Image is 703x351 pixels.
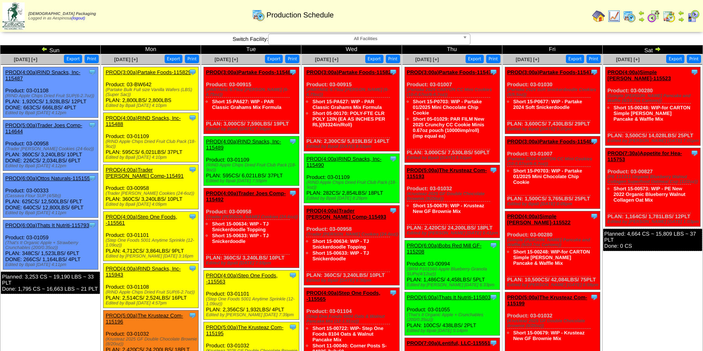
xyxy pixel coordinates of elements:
a: Short 15-PA627: WIP - PAR Classic Grahams Mix Formula [212,99,281,110]
td: Fri [502,45,602,54]
a: PROD(3:00a)Partake Foods-115482 [206,69,294,75]
a: PROD(4:00a)Simple [PERSON_NAME]-115522 [507,213,571,225]
a: PROD(4:00a)Trader [PERSON_NAME] Comp-115491 [106,167,184,179]
a: Short 15-00633: WIP - TJ Snickerdoodle [212,233,269,244]
button: Print [687,55,701,63]
div: Product: 03-01007 PLAN: 1,500CS / 3,765LBS / 25PLT [505,136,600,209]
a: PROD(5:00a)The Krusteaz Com-115199 [507,294,587,306]
div: (Krusteaz 2025 GF Double Chocolate Brownie (8/20oz)) [407,191,500,201]
div: Product: 03-00915 PLAN: 3,000CS / 7,590LBS / 19PLT [204,67,299,134]
div: Product: 03-00994 PLAN: 1,486CS / 4,458LBS / 5PLT [404,240,500,290]
div: Edited by Bpali [DATE] 4:12pm [5,111,98,115]
a: PROD(4:00a)Trader Joes Comp-115492 [206,190,286,202]
td: Sat [602,45,703,54]
td: Wed [301,45,402,54]
div: (PARTAKE-6.75oz [PERSON_NAME] (6-6.75oz)) [306,87,399,97]
div: Planned: 3,253 CS ~ 19,190 LBS ~ 33 PLT Done: 1,795 CS ~ 16,663 LBS ~ 21 PLT [1,272,100,294]
a: PROD(5:00a)The Krusteaz Com-115193 [407,167,487,179]
div: Edited by Bpali [DATE] 4:57pm [106,301,198,306]
div: Product: 03-01108 PLAN: 2,514CS / 2,524LBS / 16PLT [104,264,199,308]
span: [DEMOGRAPHIC_DATA] Packaging [28,12,96,16]
a: [DATE] [+] [415,57,439,62]
div: Product: 03-00958 PLAN: 360CS / 3,240LBS / 10PLT [304,206,399,285]
img: Tooltip [590,68,598,76]
div: (Partake 2024 CARTON CC Mini Cookies (10-0.67oz/6-6.7oz)) [407,87,500,97]
img: arrowleft.gif [678,10,684,16]
span: All Facilities [272,34,459,44]
div: (Trader [PERSON_NAME] Cookies (24-6oz)) [306,232,399,237]
img: Tooltip [188,264,197,272]
button: Print [486,55,500,63]
button: Print [185,55,199,63]
img: Tooltip [188,68,197,76]
a: Short 15-00722: WIP- Step One Foods 8104 Oats & Walnut Pancake Mix [312,325,383,342]
div: (BRM P101560 Apple Blueberry Granola SUPs(4/12oz)) [407,267,500,277]
img: Tooltip [289,323,297,331]
a: PROD(4:00a)RIND Snacks, Inc-115487 [5,69,80,81]
a: [DATE] [+] [616,57,639,62]
div: Edited by Bpali [DATE] 4:09pm [106,202,198,207]
img: Tooltip [590,137,598,145]
div: Product: 03-01055 PLAN: 100CS / 438LBS / 2PLT [404,292,500,336]
img: Tooltip [590,212,598,220]
a: PROD(4:00a)RIND Snacks, Inc-115489 [206,138,281,151]
div: Planned: 4,664 CS ~ 15,809 LBS ~ 37 PLT Done: 0 CS [603,229,702,251]
div: Product: 03-01007 PLAN: 3,000CS / 7,530LBS / 50PLT [404,67,500,163]
a: PROD(6:00a)Bobs Red Mill GF-115208 [407,243,482,255]
div: Edited by Bpali [DATE] 4:11pm [5,262,98,267]
div: (PE 111311 Organic Blueberry Walnut Collagen Superfood Oatmeal Cup (12/2oz)) [608,174,700,184]
a: [DATE] [+] [516,57,539,62]
div: (Trader [PERSON_NAME] Cookies (24-6oz)) [106,191,198,196]
img: Tooltip [88,221,96,229]
img: calendarinout.gif [663,10,675,23]
div: Edited by Bpali [DATE] 5:14pm [407,328,500,333]
img: Tooltip [489,68,498,76]
button: Export [466,55,484,63]
div: Product: 03-00958 PLAN: 360CS / 3,240LBS / 10PLT [204,188,299,268]
div: (RIND Apple Chips Dried Fruit Club Pack (18-9oz)) [306,180,399,190]
div: Edited by Bpali [DATE] 8:30pm [306,278,399,283]
div: Edited by Bpali [DATE] 4:11pm [5,211,98,215]
a: PROD(5:00a)The Krusteaz Com-115196 [106,313,183,325]
button: Export [666,55,684,63]
div: Product: 03-01030 PLAN: 3,600CS / 7,430LBS / 29PLT [505,67,600,134]
div: Edited by Bpali [DATE] 5:51pm [407,155,500,160]
span: Logged in as Aespinosa [28,12,96,21]
img: Tooltip [489,166,498,174]
img: Tooltip [88,68,96,76]
a: PROD(3:00a)Partake Foods-115478 [407,69,495,75]
span: Production Schedule [267,11,334,19]
div: (Simple [PERSON_NAME] Pancake and Waffle (6/10.7oz Cartons)) [608,94,700,103]
a: [DATE] [+] [215,57,238,62]
a: PROD(4:00a)RIND Snacks, Inc-115943 [106,266,181,278]
a: Short 05-01029: PAR FILM New 2025 Crunchy CC Cookie Minis 0.67oz pouch (10000imp/roll) (imp equal... [413,116,485,139]
div: Product: 03-00280 PLAN: 10,500CS / 42,084LBS / 75PLT [505,211,600,290]
a: Short 15-00633: WIP - TJ Snickerdoodle [312,250,369,262]
div: Product: 03-01108 PLAN: 1,920CS / 1,928LBS / 12PLT DONE: 663CS / 666LBS / 4PLT [3,67,98,118]
div: Edited by Bpali [DATE] 7:55pm [206,261,299,266]
a: Short 15-00679: WIP - Krusteaz New GF Brownie Mix [513,330,585,341]
div: (That's It Organic Apple + Strawberry Crunchables (200/0.35oz)) [5,240,98,250]
img: home.gif [592,10,605,23]
img: arrowleft.gif [41,46,48,52]
a: [DATE] [+] [14,57,37,62]
div: Product: 03-00915 PLAN: 2,300CS / 5,819LBS / 14PLT [304,67,399,151]
div: Product: 03-00280 PLAN: 3,500CS / 14,028LBS / 25PLT [605,67,700,146]
div: (Partake Bulk Full size Vanilla Wafers (LBS) (Super Sac)) [106,87,198,97]
img: arrowright.gif [638,16,645,23]
span: [DATE] [+] [114,57,138,62]
img: Tooltip [289,189,297,197]
div: (Krusteaz 2025 GF Double Chocolate Brownie (8/20oz)) [507,319,600,328]
div: Product: 03-00827 PLAN: 1,164CS / 1,781LBS / 12PLT [605,148,700,227]
div: Edited by Bpali [DATE] 8:29pm [306,196,399,201]
div: Edited by Bpali [DATE] 4:12pm [5,164,98,168]
div: Product: 03-01101 PLAN: 4,712CS / 3,864LBS / 9PLT [104,212,199,261]
img: Tooltip [289,271,297,279]
div: Product: 03-01059 PLAN: 348CS / 1,523LBS / 6PLT DONE: 266CS / 1,164LBS / 4PLT [3,220,98,270]
img: Tooltip [590,293,598,301]
img: calendarprod.gif [623,10,636,23]
img: calendarblend.gif [647,10,660,23]
div: Edited by Bpali [DATE] 4:10pm [106,155,198,160]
